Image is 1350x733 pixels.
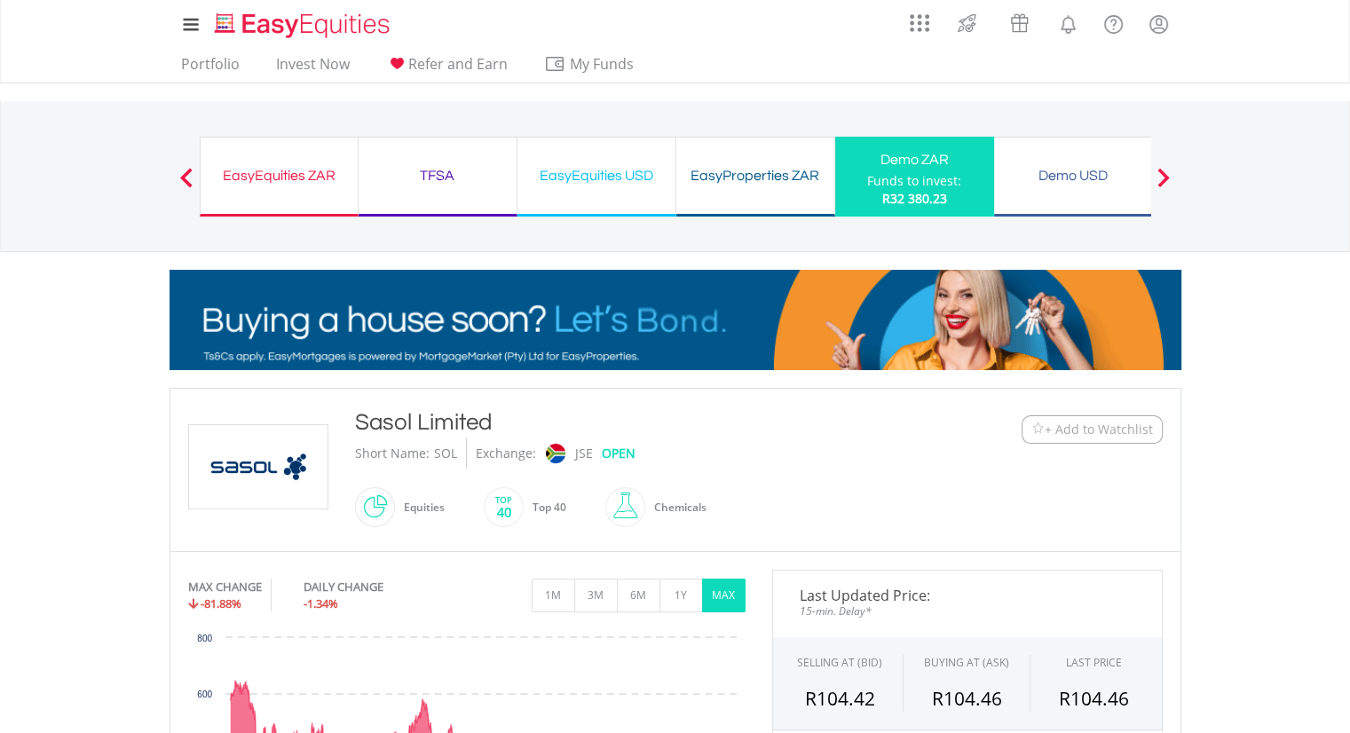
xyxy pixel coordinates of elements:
div: EasyProperties ZAR [687,163,824,188]
button: 1M [532,579,575,612]
div: Exchange: [476,438,536,469]
div: Sasol Limited [355,406,912,438]
div: Demo ZAR [846,147,983,172]
div: Demo USD [1005,163,1141,188]
img: vouchers-v2.svg [1005,9,1034,37]
a: Vouchers [993,4,1046,37]
span: R104.42 [805,686,875,711]
img: EasyEquities_Logo.png [211,11,397,40]
img: grid-menu-icon.svg [910,13,929,33]
button: 3M [574,579,618,612]
div: Funds to invest: [867,172,961,190]
div: MAX CHANGE [188,579,262,595]
div: LAST PRICE [1066,655,1122,670]
div: SOL [434,438,457,469]
span: R104.46 [1059,686,1129,711]
div: EasyEquities ZAR [211,163,347,188]
text: 600 [197,690,212,699]
span: R32 380.23 [882,190,947,207]
a: Invest Now [269,55,357,83]
img: jse.png [545,444,564,463]
span: 15-min. Delay* [786,603,1149,619]
a: FAQ's and Support [1091,4,1136,40]
div: SELLING AT (BID) [797,655,882,670]
div: Chemicals [645,486,707,529]
span: Refer and Earn [408,54,508,74]
div: OPEN [602,438,636,469]
a: AppsGrid [898,4,941,33]
a: Notifications [1046,4,1091,40]
button: 1Y [659,579,703,612]
a: Refer and Earn [379,55,515,83]
div: TFSA [369,163,506,188]
span: -81.88% [201,595,241,611]
button: Next [1146,177,1181,194]
a: Home page [208,4,397,40]
button: Previous [169,177,204,194]
div: Short Name: [355,438,430,469]
a: My Profile [1136,4,1181,43]
img: EasyMortage Promotion Banner [170,270,1181,370]
button: Watchlist + Add to Watchlist [1022,415,1163,444]
img: EQU.ZA.SOL.png [192,425,325,508]
div: DAILY CHANGE [304,579,443,595]
span: My Funds [544,52,660,75]
span: BUYING AT (ASK) [924,655,1009,670]
span: + Add to Watchlist [1045,421,1153,438]
span: R104.46 [931,686,1001,711]
button: 6M [617,579,660,612]
img: thrive-v2.svg [952,9,982,37]
button: MAX [702,579,746,612]
div: JSE [575,438,593,469]
span: -1.34% [304,595,338,611]
a: Portfolio [174,55,247,83]
div: Equities [395,486,445,529]
span: Last Updated Price: [786,588,1149,603]
div: Top 40 [524,486,566,529]
div: EasyEquities USD [528,163,665,188]
text: 800 [197,634,212,643]
img: Watchlist [1031,422,1045,436]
